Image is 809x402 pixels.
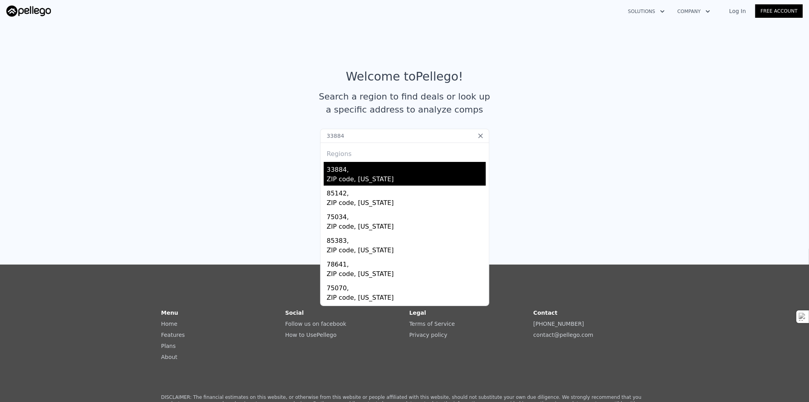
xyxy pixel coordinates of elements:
a: Privacy policy [409,332,447,338]
div: 75070, [327,280,486,293]
a: Terms of Service [409,321,455,327]
a: About [161,354,177,360]
a: Home [161,321,177,327]
div: 75034, [327,209,486,222]
button: Company [671,4,717,19]
a: contact@pellego.com [534,332,594,338]
a: Log In [720,7,755,15]
a: Plans [161,343,176,349]
input: Search an address or region... [320,129,489,143]
strong: Contact [534,310,558,316]
strong: Social [285,310,304,316]
a: Free Account [755,4,803,18]
div: ZIP code, [US_STATE] [327,293,486,304]
div: 78641, [327,257,486,269]
div: ZIP code, [US_STATE] [327,269,486,280]
strong: Menu [161,310,178,316]
div: 85326, [327,304,486,317]
div: Welcome to Pellego ! [346,70,463,84]
button: Solutions [622,4,671,19]
a: [PHONE_NUMBER] [534,321,584,327]
div: ZIP code, [US_STATE] [327,246,486,257]
div: Regions [324,143,486,162]
div: 33884, [327,162,486,175]
a: Features [161,332,185,338]
div: 85383, [327,233,486,246]
div: Search a region to find deals or look up a specific address to analyze comps [316,90,493,116]
div: ZIP code, [US_STATE] [327,222,486,233]
div: ZIP code, [US_STATE] [327,198,486,209]
a: How to UsePellego [285,332,337,338]
div: 85142, [327,186,486,198]
strong: Legal [409,310,426,316]
a: Follow us on facebook [285,321,347,327]
img: Pellego [6,6,51,17]
div: ZIP code, [US_STATE] [327,175,486,186]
